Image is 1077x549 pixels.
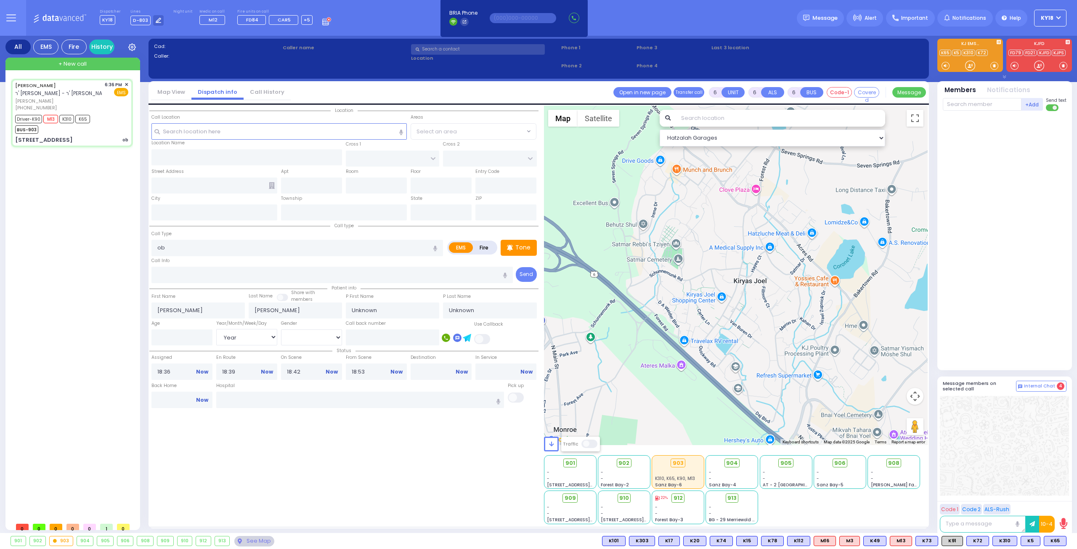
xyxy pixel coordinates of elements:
[151,123,407,139] input: Search location here
[151,354,212,361] label: Assigned
[100,524,113,530] span: 1
[763,482,825,488] span: AT - 2 [GEOGRAPHIC_DATA]
[1018,385,1022,389] img: comment-alt.png
[547,517,626,523] span: [STREET_ADDRESS][PERSON_NAME]
[390,368,403,376] a: Now
[327,285,361,291] span: Patient info
[117,524,130,530] span: 0
[151,114,180,121] label: Call Location
[411,354,472,361] label: Destination
[443,141,460,148] label: Cross 2
[100,9,121,14] label: Dispatcher
[130,16,151,25] span: D-803
[619,494,629,502] span: 910
[411,168,421,175] label: Floor
[710,536,733,546] div: K74
[601,469,603,475] span: -
[803,15,809,21] img: message.svg
[683,536,706,546] div: K20
[839,536,860,546] div: M3
[326,368,338,376] a: Now
[191,88,244,96] a: Dispatch info
[709,504,711,510] span: -
[283,44,409,51] label: Caller name
[888,459,899,467] span: 908
[520,368,533,376] a: Now
[942,536,963,546] div: K91
[726,459,738,467] span: 904
[629,536,655,546] div: K303
[43,115,58,123] span: M13
[674,87,704,98] button: Transfer call
[61,40,87,54] div: Fire
[475,354,536,361] label: In Service
[11,536,26,546] div: 901
[15,98,102,105] span: [PERSON_NAME]
[117,536,133,546] div: 906
[854,87,879,98] button: Covered
[5,40,31,54] div: All
[1021,98,1043,111] button: +Add
[1044,536,1066,546] div: K65
[983,504,1011,515] button: ALS-Rush
[1044,536,1066,546] div: BLS
[547,504,549,510] span: -
[907,388,923,405] button: Map camera controls
[196,536,211,546] div: 912
[548,110,578,127] button: Show street map
[601,482,629,488] span: Forest Bay-2
[915,536,938,546] div: BLS
[173,9,192,14] label: Night unit
[178,536,192,546] div: 910
[1034,10,1066,27] button: KY18
[602,536,626,546] div: K101
[812,14,838,22] span: Message
[613,87,671,98] a: Open in new page
[281,195,302,202] label: Township
[50,536,73,546] div: 903
[281,354,342,361] label: On Scene
[966,536,989,546] div: BLS
[125,81,128,88] span: ✕
[561,44,634,51] span: Phone 1
[215,536,230,546] div: 913
[601,517,680,523] span: [STREET_ADDRESS][PERSON_NAME]
[83,524,96,530] span: 0
[100,15,115,25] span: KY18
[817,475,819,482] span: -
[890,536,912,546] div: M13
[722,87,745,98] button: UNIT
[601,504,603,510] span: -
[66,524,79,530] span: 0
[1041,14,1053,22] span: KY18
[962,50,975,56] a: K310
[151,231,172,237] label: Call Type
[475,195,482,202] label: ZIP
[761,536,784,546] div: K78
[278,16,291,23] span: CAR5
[59,115,74,123] span: K310
[901,14,928,22] span: Important
[618,459,629,467] span: 902
[683,536,706,546] div: BLS
[332,347,355,354] span: Status
[976,50,988,56] a: K72
[907,110,923,127] button: Toggle fullscreen view
[655,504,658,510] span: -
[443,293,471,300] label: P Last Name
[709,475,711,482] span: -
[105,82,122,88] span: 6:36 PM
[474,321,503,328] label: Use Callback
[1021,536,1040,546] div: BLS
[890,536,912,546] div: ALS
[472,242,496,253] label: Fire
[709,482,736,488] span: Sanz Bay-4
[671,459,685,468] div: 903
[216,320,277,327] div: Year/Month/Week/Day
[199,9,228,14] label: Medic on call
[863,536,886,546] div: K49
[655,475,695,482] span: K310, K65, K90, M13
[565,459,575,467] span: 901
[637,44,709,51] span: Phone 3
[1021,536,1040,546] div: K5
